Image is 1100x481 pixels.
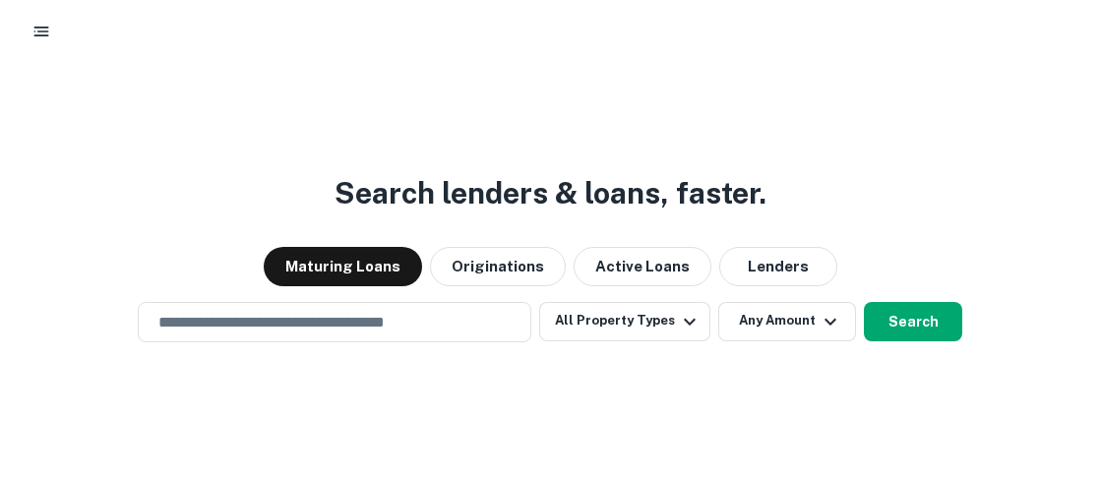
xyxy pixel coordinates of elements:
button: Maturing Loans [264,247,422,286]
button: Active Loans [574,247,711,286]
button: Originations [430,247,566,286]
button: Lenders [719,247,837,286]
iframe: Chat Widget [1002,261,1100,355]
button: Search [864,302,962,341]
button: Any Amount [718,302,856,341]
h3: Search lenders & loans, faster. [335,171,766,215]
button: All Property Types [539,302,710,341]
